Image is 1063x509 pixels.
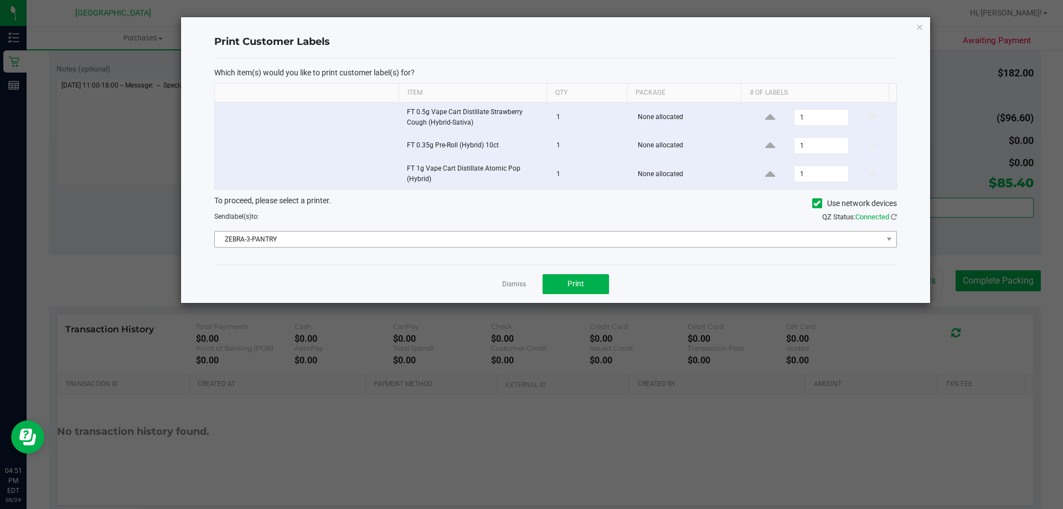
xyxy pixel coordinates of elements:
[855,213,889,221] span: Connected
[399,84,546,102] th: Item
[214,213,259,220] span: Send to:
[812,198,897,209] label: Use network devices
[214,35,897,49] h4: Print Customer Labels
[400,133,550,159] td: FT 0.35g Pre-Roll (Hybrid) 10ct
[543,274,609,294] button: Print
[631,102,747,133] td: None allocated
[741,84,889,102] th: # of labels
[631,133,747,159] td: None allocated
[400,102,550,133] td: FT 0.5g Vape Cart Distillate Strawberry Cough (Hybrid-Sativa)
[627,84,741,102] th: Package
[550,159,631,189] td: 1
[229,213,251,220] span: label(s)
[206,195,905,212] div: To proceed, please select a printer.
[567,279,584,288] span: Print
[215,232,883,247] span: ZEBRA-3-PANTRY
[502,280,526,289] a: Dismiss
[400,159,550,189] td: FT 1g Vape Cart Distillate Atomic Pop (Hybrid)
[631,159,747,189] td: None allocated
[550,102,631,133] td: 1
[546,84,627,102] th: Qty
[550,133,631,159] td: 1
[822,213,897,221] span: QZ Status:
[214,68,897,78] p: Which item(s) would you like to print customer label(s) for?
[11,420,44,454] iframe: Resource center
